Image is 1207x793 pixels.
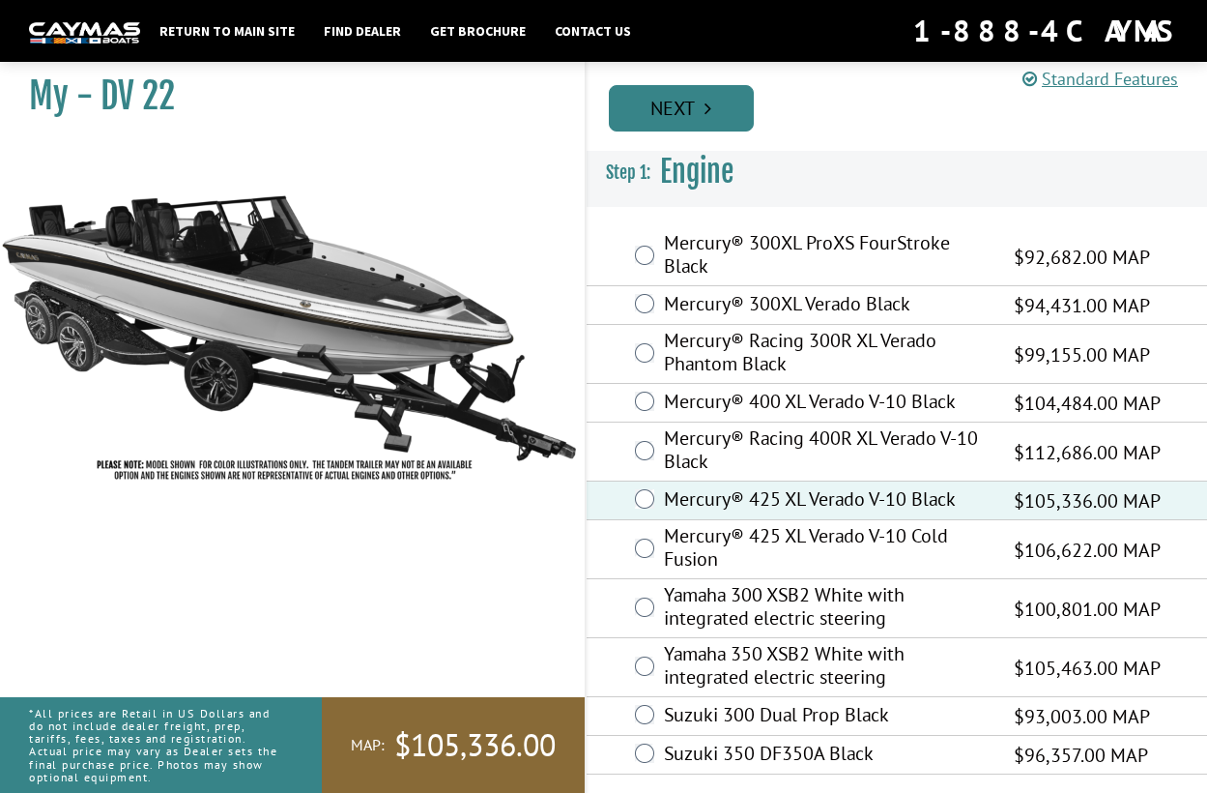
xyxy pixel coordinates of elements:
span: $105,336.00 [394,725,556,766]
a: MAP:$105,336.00 [322,697,585,793]
label: Mercury® Racing 300R XL Verado Phantom Black [664,329,991,380]
label: Suzuki 350 DF350A Black [664,742,991,770]
label: Mercury® 425 XL Verado V-10 Cold Fusion [664,524,991,575]
img: white-logo-c9c8dbefe5ff5ceceb0f0178aa75bf4bb51f6bca0971e226c86eb53dfe498488.png [29,22,140,43]
a: Return to main site [150,18,304,44]
label: Suzuki 300 Dual Prop Black [664,703,991,731]
span: $100,801.00 MAP [1014,595,1161,624]
label: Yamaha 350 XSB2 White with integrated electric steering [664,642,991,693]
a: Next [609,85,754,132]
span: $94,431.00 MAP [1014,291,1150,320]
span: $106,622.00 MAP [1014,536,1161,565]
a: Find Dealer [314,18,411,44]
span: $96,357.00 MAP [1014,741,1148,770]
span: $104,484.00 MAP [1014,389,1161,418]
label: Mercury® 300XL Verado Black [664,292,991,320]
span: MAP: [351,735,385,755]
label: Mercury® 400 XL Verado V-10 Black [664,390,991,418]
span: $105,463.00 MAP [1014,654,1161,683]
span: $99,155.00 MAP [1014,340,1150,369]
div: 1-888-4CAYMAS [913,10,1178,52]
a: Contact Us [545,18,641,44]
label: Mercury® 425 XL Verado V-10 Black [664,487,991,515]
label: Mercury® Racing 400R XL Verado V-10 Black [664,426,991,478]
span: $112,686.00 MAP [1014,438,1161,467]
p: *All prices are Retail in US Dollars and do not include dealer freight, prep, tariffs, fees, taxe... [29,697,278,793]
h1: My - DV 22 [29,74,536,118]
span: $105,336.00 MAP [1014,486,1161,515]
span: $92,682.00 MAP [1014,243,1150,272]
a: Get Brochure [420,18,535,44]
label: Yamaha 300 XSB2 White with integrated electric steering [664,583,991,634]
a: Standard Features [1022,68,1178,90]
span: $93,003.00 MAP [1014,702,1150,731]
label: Mercury® 300XL ProXS FourStroke Black [664,231,991,282]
